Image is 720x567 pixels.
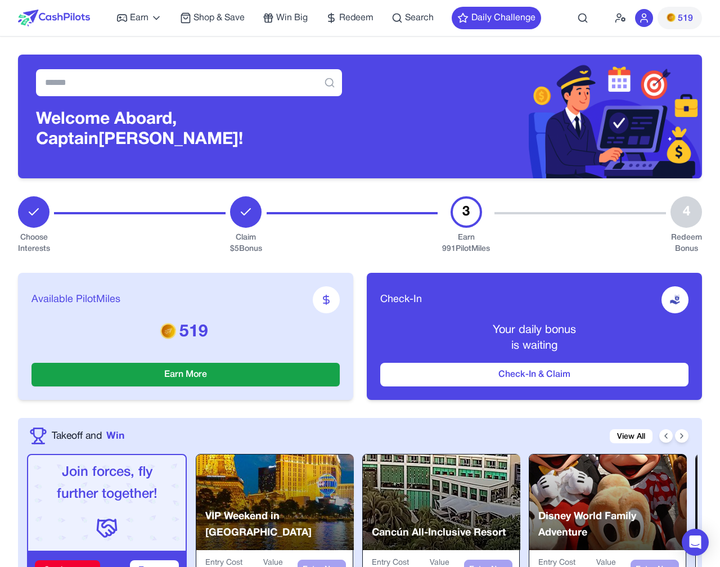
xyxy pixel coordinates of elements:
span: Win Big [276,11,308,25]
span: Search [405,11,434,25]
span: Win [106,429,124,443]
img: receive-dollar [669,294,681,305]
div: Open Intercom Messenger [682,529,709,556]
button: PMs519 [658,7,702,29]
a: Takeoff andWin [52,429,124,443]
div: 3 [451,196,482,228]
div: Choose Interests [18,232,49,255]
button: Daily Challenge [452,7,541,29]
img: PMs [160,323,176,339]
span: Earn [130,11,148,25]
span: Redeem [339,11,373,25]
span: Available PilotMiles [31,292,120,308]
div: Earn 991 PilotMiles [442,232,490,255]
img: PMs [667,13,676,22]
span: 519 [678,12,693,25]
p: VIP Weekend in [GEOGRAPHIC_DATA] [205,508,354,542]
span: is waiting [511,341,557,351]
a: Search [391,11,434,25]
img: CashPilots Logo [18,10,90,26]
a: Win Big [263,11,308,25]
p: Disney World Family Adventure [538,508,687,542]
a: Earn [116,11,162,25]
span: Check-In [380,292,422,308]
div: 4 [670,196,702,228]
span: Takeoff and [52,429,102,443]
p: Join forces, fly further together! [37,462,177,506]
button: Earn More [31,363,340,386]
span: Shop & Save [193,11,245,25]
h3: Welcome Aboard, Captain [PERSON_NAME]! [36,110,342,150]
div: Redeem Bonus [670,232,702,255]
img: Header decoration [360,55,702,178]
button: Check-In & Claim [380,363,688,386]
div: Claim $ 5 Bonus [230,232,262,255]
a: Shop & Save [180,11,245,25]
a: View All [610,429,652,443]
p: Your daily bonus [380,322,688,338]
a: Redeem [326,11,373,25]
p: 519 [31,322,340,343]
p: Cancún All-Inclusive Resort [372,525,506,541]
